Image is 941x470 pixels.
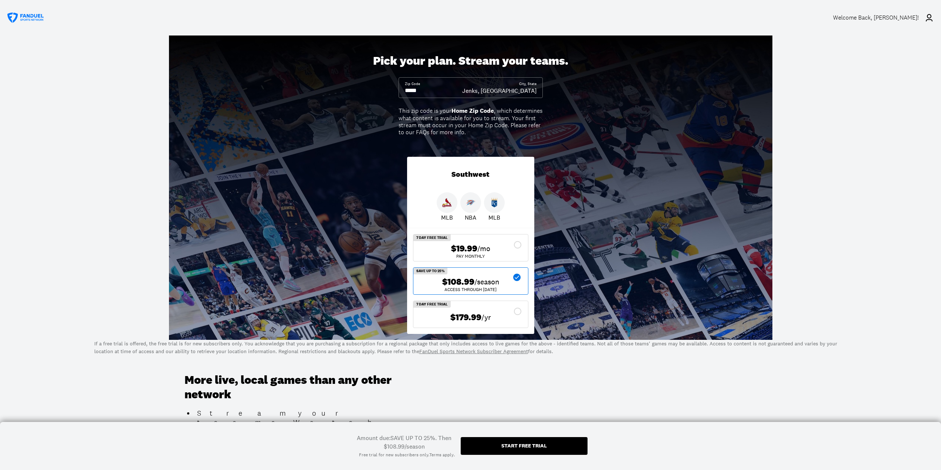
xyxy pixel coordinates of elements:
[405,81,420,87] div: Zip Code
[194,409,425,455] li: Stream your teams. Watch live, local NBA, NHL, and MLB games all season
[465,213,476,222] p: NBA
[373,54,568,68] div: Pick your plan. Stream your teams.
[462,87,536,95] div: Jenks, [GEOGRAPHIC_DATA]
[419,348,528,355] a: FanDuel Sports Network Subscriber Agreement
[442,277,474,287] span: $108.99
[474,277,499,287] span: /season
[833,7,934,28] a: Welcome Back, [PERSON_NAME]!
[451,243,477,254] span: $19.99
[354,434,455,450] div: Amount due: SAVE UP TO 25%. Then $108.99/season
[359,452,455,458] div: Free trial for new subscribers only. .
[481,312,491,322] span: /yr
[441,213,453,222] p: MLB
[519,81,536,87] div: City, State
[413,234,451,241] div: 7 Day Free Trial
[413,268,447,274] div: SAVE UP TO 25%
[490,198,499,207] img: Royals
[450,312,481,323] span: $179.99
[413,301,451,308] div: 7 Day Free Trial
[94,340,847,355] p: If a free trial is offered, the free trial is for new subscribers only. You acknowledge that you ...
[833,14,919,21] div: Welcome Back , [PERSON_NAME]!
[399,107,543,136] div: This zip code is your , which determines what content is available for you to stream. Your first ...
[442,198,452,207] img: Cardinals
[419,254,522,258] div: Pay Monthly
[407,157,534,192] div: Southwest
[477,243,490,254] span: /mo
[451,107,494,115] b: Home Zip Code
[501,443,547,448] div: Start free trial
[466,198,475,207] img: Thunder
[488,213,500,222] p: MLB
[429,452,454,458] a: Terms apply
[185,373,425,402] h3: More live, local games than any other network
[419,287,522,292] div: ACCESS THROUGH [DATE]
